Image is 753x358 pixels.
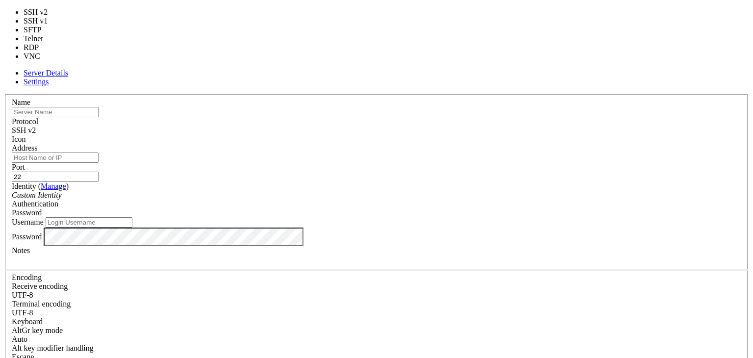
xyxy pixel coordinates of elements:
[12,191,741,200] div: Custom Identity
[12,144,37,152] label: Address
[12,208,741,217] div: Password
[4,96,625,104] x-row: * Enjoy easy management of files and folders, swift data transfers, and the ability to edit your ...
[4,112,625,121] x-row: * Take full control of your remote servers using our RDP or VNC from your browser.
[4,71,625,79] x-row: * Whether you're using or , enjoy the convenience of managing your servers from anywhe
[4,162,255,170] span: To get started, please use the left side bar to add your server.
[12,344,94,352] label: Controls how the Alt key is handled. Escape: Send an ESC prefix. 8-Bit: Add 128 to the typed char...
[4,21,94,28] span: This is a demo session.
[12,335,741,344] div: Auto
[12,308,33,317] span: UTF-8
[4,104,625,112] x-row: latform.
[12,126,741,135] div: SSH v2
[4,46,625,54] x-row: It also has a full-featured SFTP client, remote desktop with RDP and VNC, and more.
[12,208,42,217] span: Password
[12,200,58,208] label: Authentication
[12,335,27,343] span: Auto
[12,153,99,163] input: Host Name or IP
[4,146,625,154] x-row: More information at:
[24,26,59,34] li: SFTP
[4,79,625,87] x-row: re.
[24,43,59,52] li: RDP
[4,171,8,179] div: (0, 20)
[24,8,59,17] li: SSH v2
[12,98,30,106] label: Name
[12,291,33,299] span: UTF-8
[8,96,110,103] span: Comprehensive SFTP Client:
[8,87,86,95] span: Advanced SSH Client:
[12,172,99,182] input: Port Number
[12,107,99,117] input: Server Name
[8,121,90,128] span: Mobile Compatibility:
[24,77,49,86] a: Settings
[255,71,337,78] span: https://shellngn.com/pro-docker/
[4,87,625,96] x-row: * Work on multiple sessions, automate your SSH commands, and establish connections with just a si...
[4,121,625,129] x-row: * Experience the same robust functionality and convenience on your mobile devices, for seamless s...
[12,308,741,317] div: UTF-8
[12,117,38,126] label: Protocol
[12,232,42,240] label: Password
[24,34,59,43] li: Telnet
[12,300,71,308] label: The default terminal encoding. ISO-2022 enables character map translations (like graphics maps). ...
[24,69,68,77] a: Server Details
[12,273,42,281] label: Encoding
[12,126,36,134] span: SSH v2
[8,71,114,78] span: Seamless Server Management:
[4,37,625,46] x-row: Shellngn is a web-based SSH client that allows you to connect to your servers from anywhere witho...
[12,326,63,334] label: Set the expected encoding for data received from the host. If the encodings do not match, visual ...
[12,317,43,326] label: Keyboard
[4,4,82,12] span: Welcome to Shellngn!
[12,182,69,190] label: Identity
[12,282,68,290] label: Set the expected encoding for data received from the host. If the encodings do not match, visual ...
[12,218,44,226] label: Username
[24,52,59,61] li: VNC
[46,217,132,228] input: Login Username
[82,146,153,153] span: https://shellngn.com
[12,291,741,300] div: UTF-8
[12,246,30,255] label: Notes
[192,71,247,78] span: https://shellngn.com/cloud/
[8,112,118,120] span: Remote Desktop Capabilities:
[12,163,25,171] label: Port
[12,135,25,143] label: Icon
[38,182,69,190] span: ( )
[12,191,62,199] i: Custom Identity
[24,17,59,26] li: SSH v1
[41,182,66,190] a: Manage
